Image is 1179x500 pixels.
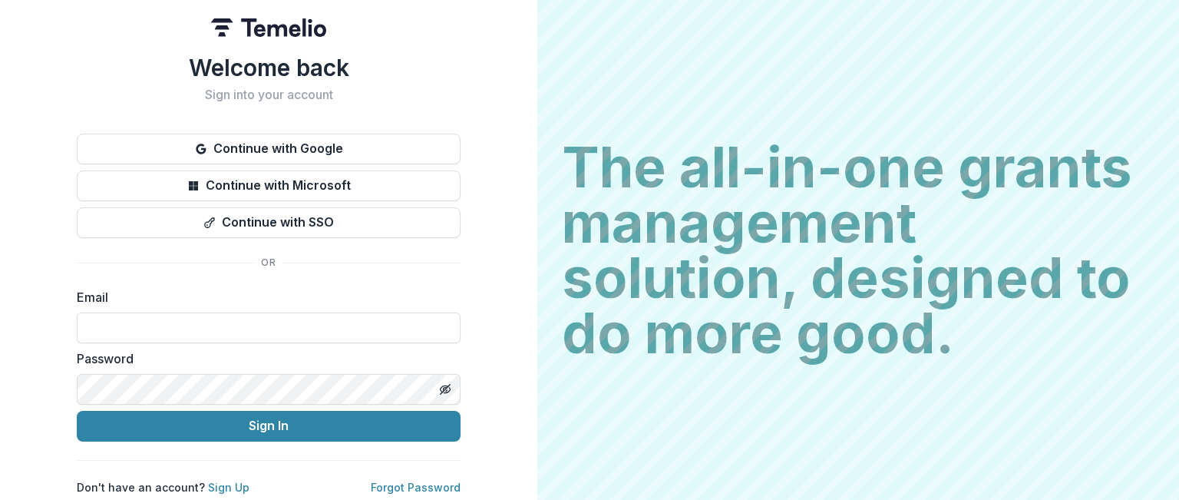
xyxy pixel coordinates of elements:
[77,411,461,442] button: Sign In
[371,481,461,494] a: Forgot Password
[77,288,451,306] label: Email
[211,18,326,37] img: Temelio
[77,207,461,238] button: Continue with SSO
[77,171,461,201] button: Continue with Microsoft
[77,54,461,81] h1: Welcome back
[77,134,461,164] button: Continue with Google
[77,88,461,102] h2: Sign into your account
[77,349,451,368] label: Password
[208,481,249,494] a: Sign Up
[433,377,457,402] button: Toggle password visibility
[77,479,249,495] p: Don't have an account?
